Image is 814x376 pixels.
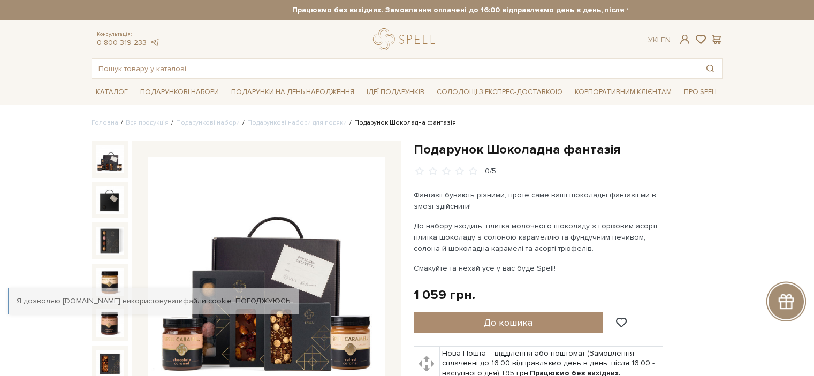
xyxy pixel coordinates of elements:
img: Подарунок Шоколадна фантазія [96,309,124,336]
span: Каталог [92,84,132,101]
span: Подарункові набори [136,84,223,101]
img: Подарунок Шоколадна фантазія [96,145,124,173]
a: 0 800 319 233 [97,38,147,47]
span: Консультація: [97,31,160,38]
input: Пошук товару у каталозі [92,59,698,78]
img: Подарунок Шоколадна фантазія [96,186,124,214]
a: En [661,35,671,44]
div: Я дозволяю [DOMAIN_NAME] використовувати [9,296,299,306]
p: До набору входить: плитка молочного шоколаду з горіховим асорті, плитка шоколаду з солоною караме... [414,220,665,254]
span: Про Spell [680,84,722,101]
a: Корпоративним клієнтам [570,83,676,101]
a: Подарункові набори [176,119,240,127]
div: 1 059 грн. [414,287,475,303]
a: Вся продукція [126,119,169,127]
button: До кошика [414,312,604,333]
p: Смакуйте та нехай усе у вас буде Spell! [414,263,665,274]
img: Подарунок Шоколадна фантазія [96,268,124,296]
button: Пошук товару у каталозі [698,59,722,78]
a: файли cookie [183,296,232,305]
a: Солодощі з експрес-доставкою [432,83,567,101]
a: Подарункові набори для подяки [247,119,347,127]
span: | [657,35,659,44]
span: Ідеї подарунків [362,84,429,101]
span: До кошика [484,317,532,328]
a: Головна [92,119,118,127]
div: Ук [648,35,671,45]
p: Фантазії бувають різними, проте саме ваші шоколадні фантазії ми в змозі здійснити! [414,189,665,212]
a: telegram [149,38,160,47]
a: logo [373,28,440,50]
span: Подарунки на День народження [227,84,359,101]
h1: Подарунок Шоколадна фантазія [414,141,723,158]
div: 0/5 [485,166,496,177]
a: Погоджуюсь [235,296,290,306]
li: Подарунок Шоколадна фантазія [347,118,456,128]
img: Подарунок Шоколадна фантазія [96,227,124,255]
